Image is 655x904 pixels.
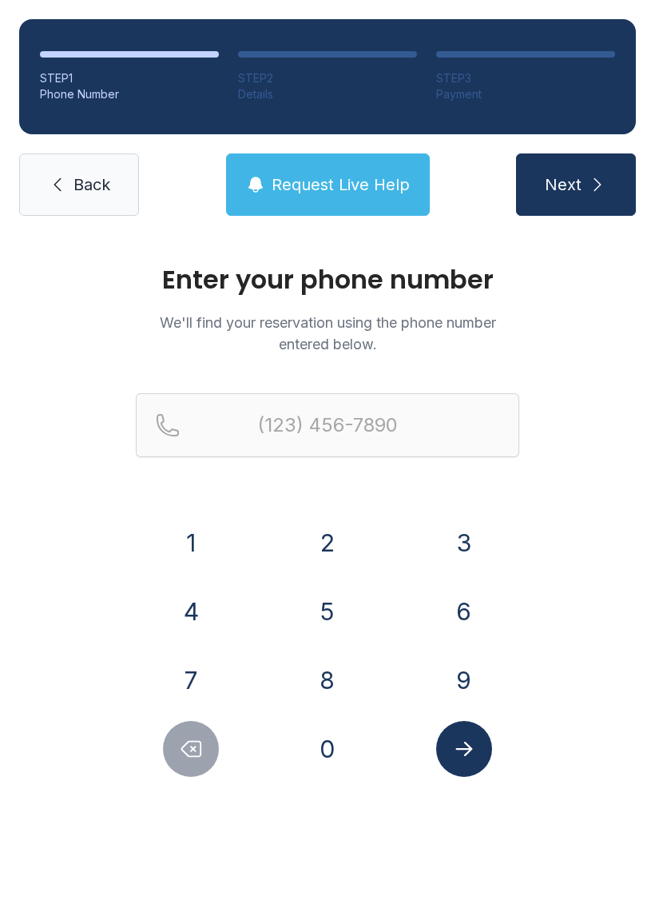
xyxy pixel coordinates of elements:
[436,86,615,102] div: Payment
[300,583,355,639] button: 5
[300,721,355,777] button: 0
[136,312,519,355] p: We'll find your reservation using the phone number entered below.
[272,173,410,196] span: Request Live Help
[238,70,417,86] div: STEP 2
[300,515,355,571] button: 2
[436,583,492,639] button: 6
[40,70,219,86] div: STEP 1
[436,721,492,777] button: Submit lookup form
[238,86,417,102] div: Details
[300,652,355,708] button: 8
[163,583,219,639] button: 4
[163,652,219,708] button: 7
[436,515,492,571] button: 3
[163,721,219,777] button: Delete number
[436,70,615,86] div: STEP 3
[163,515,219,571] button: 1
[40,86,219,102] div: Phone Number
[136,393,519,457] input: Reservation phone number
[545,173,582,196] span: Next
[436,652,492,708] button: 9
[73,173,110,196] span: Back
[136,267,519,293] h1: Enter your phone number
